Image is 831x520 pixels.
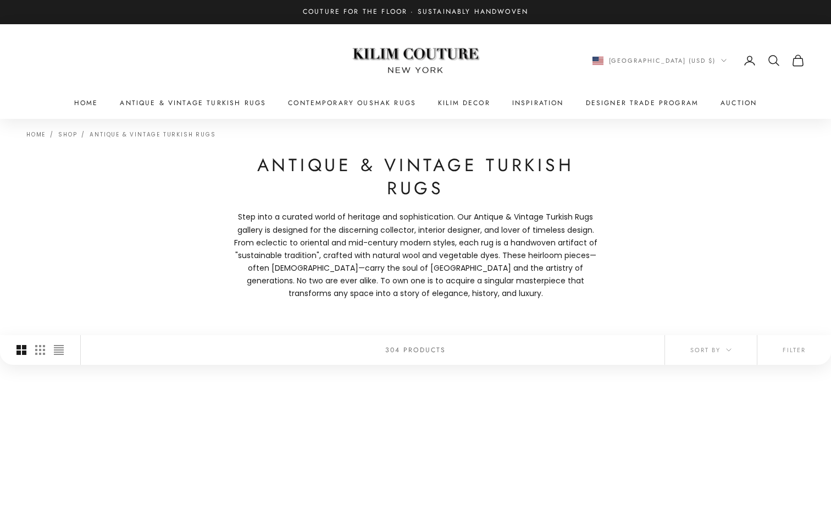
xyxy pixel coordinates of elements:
span: [GEOGRAPHIC_DATA] (USD $) [609,56,716,65]
a: Contemporary Oushak Rugs [288,97,416,108]
h1: Antique & Vintage Turkish Rugs [229,154,602,200]
a: Antique & Vintage Turkish Rugs [120,97,266,108]
a: Inspiration [512,97,564,108]
button: Sort by [665,335,757,365]
a: Antique & Vintage Turkish Rugs [90,130,215,139]
button: Switch to larger product images [16,335,26,365]
button: Change country or currency [592,56,727,65]
span: Sort by [690,345,732,355]
img: United States [592,57,603,65]
nav: Primary navigation [26,97,805,108]
p: 304 products [385,344,446,355]
a: Shop [58,130,77,139]
p: Step into a curated world of heritage and sophistication. Our Antique & Vintage Turkish Rugs gall... [229,211,602,300]
button: Filter [757,335,831,365]
a: Home [26,130,46,139]
a: Home [74,97,98,108]
button: Switch to smaller product images [35,335,45,365]
nav: Secondary navigation [592,54,805,67]
a: Designer Trade Program [586,97,699,108]
nav: Breadcrumb [26,130,215,138]
a: Auction [721,97,757,108]
summary: Kilim Decor [438,97,490,108]
img: Logo of Kilim Couture New York [347,35,484,87]
p: Couture for the Floor · Sustainably Handwoven [303,7,528,18]
button: Switch to compact product images [54,335,64,365]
